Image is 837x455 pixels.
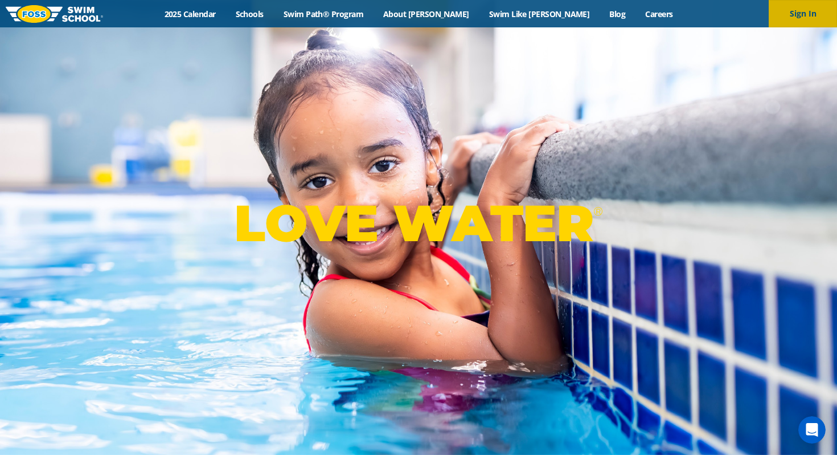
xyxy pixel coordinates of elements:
img: FOSS Swim School Logo [6,5,103,23]
a: Careers [635,9,683,19]
a: About [PERSON_NAME] [374,9,479,19]
p: LOVE WATER [234,193,602,254]
a: Swim Like [PERSON_NAME] [479,9,600,19]
a: 2025 Calendar [154,9,225,19]
iframe: Intercom live chat [798,416,826,444]
a: Swim Path® Program [273,9,373,19]
a: Blog [600,9,635,19]
sup: ® [593,204,602,218]
a: Schools [225,9,273,19]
